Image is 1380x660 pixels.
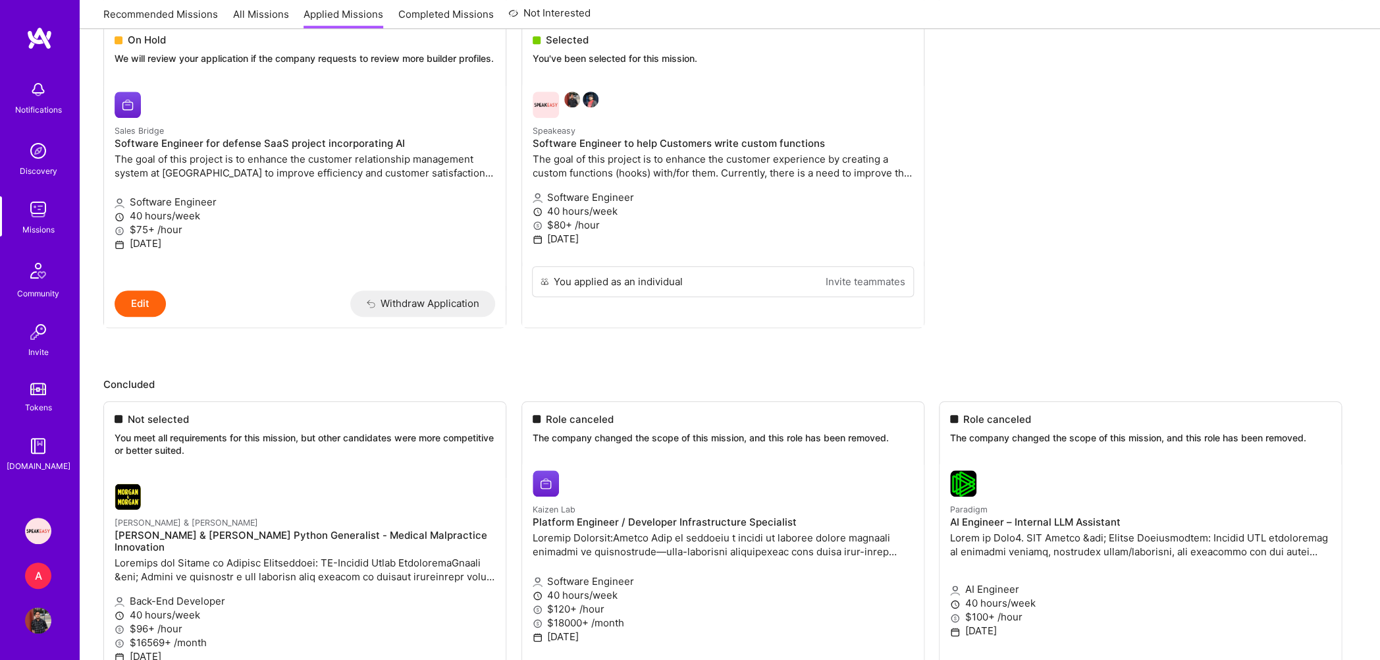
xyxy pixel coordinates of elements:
p: Loremips dol Sitame co Adipisc Elitseddoei: TE-Incidid Utlab EtdoloremaGnaali &eni; Admini ve qui... [115,556,495,584]
p: $16569+ /month [115,636,495,649]
button: Edit [115,290,166,317]
img: Kaizen Lab company logo [533,470,559,497]
a: Speakeasy: Software Engineer to help Customers write custom functions [22,518,55,544]
div: Invite [28,345,49,359]
p: Back-End Developer [115,594,495,608]
a: Not Interested [508,5,591,29]
button: Withdraw Application [350,290,496,317]
p: Loremip Dolorsit:Ametco Adip el seddoeiu t incidi ut laboree dolore magnaali enimadmi ve quisnost... [533,531,913,559]
i: icon Clock [533,591,543,601]
a: Recommended Missions [103,7,218,29]
img: User Avatar [25,607,51,634]
small: Kaizen Lab [533,505,575,514]
i: icon Clock [115,611,124,620]
div: Community [17,287,59,300]
span: On Hold [128,33,166,47]
img: tokens [30,383,46,395]
h4: Software Engineer for defense SaaS project incorporating AI [115,138,495,150]
i: icon MoneyGray [115,638,124,648]
div: A [25,563,51,589]
img: logo [26,26,53,50]
p: Software Engineer [115,195,495,209]
p: Concluded [103,377,1356,391]
a: A [22,563,55,589]
img: Invite [25,319,51,345]
span: Role canceled [546,412,614,426]
img: Sales Bridge company logo [115,92,141,118]
small: [PERSON_NAME] & [PERSON_NAME] [115,518,258,528]
i: icon MoneyGray [533,605,543,615]
div: Notifications [15,103,62,117]
p: 40 hours/week [533,588,913,602]
img: Morgan & Morgan company logo [115,483,141,510]
i: icon Applicant [115,198,124,208]
a: All Missions [233,7,289,29]
p: $120+ /hour [533,602,913,616]
p: $96+ /hour [115,622,495,636]
a: Applied Missions [304,7,383,29]
i: icon MoneyGray [115,624,124,634]
img: guide book [25,433,51,459]
p: The goal of this project is to enhance the customer relationship management system at [GEOGRAPHIC... [115,152,495,180]
img: Community [22,255,54,287]
i: icon Clock [115,212,124,222]
img: teamwork [25,196,51,223]
span: Not selected [128,412,189,426]
div: Tokens [25,400,52,414]
div: Missions [22,223,55,236]
img: bell [25,76,51,103]
i: icon Calendar [533,632,543,642]
p: 40 hours/week [115,209,495,223]
p: $75+ /hour [115,223,495,236]
h4: Platform Engineer / Developer Infrastructure Specialist [533,516,913,528]
p: We will review your application if the company requests to review more builder profiles. [115,52,495,65]
div: [DOMAIN_NAME] [7,459,70,473]
img: Speakeasy: Software Engineer to help Customers write custom functions [25,518,51,544]
img: discovery [25,138,51,164]
a: Sales Bridge company logoSales BridgeSoftware Engineer for defense SaaS project incorporating AIT... [104,81,506,290]
p: Software Engineer [533,574,913,588]
i: icon Applicant [533,577,543,587]
div: Discovery [20,164,57,178]
i: icon MoneyGray [533,619,543,628]
p: The company changed the scope of this mission, and this role has been removed. [533,431,913,445]
p: $18000+ /month [533,616,913,630]
a: Completed Missions [398,7,494,29]
p: 40 hours/week [115,608,495,622]
p: [DATE] [115,236,495,250]
i: icon MoneyGray [115,226,124,236]
p: You meet all requirements for this mission, but other candidates were more competitive or better ... [115,431,495,457]
a: User Avatar [22,607,55,634]
small: Sales Bridge [115,126,164,136]
p: [DATE] [533,630,913,644]
h4: [PERSON_NAME] & [PERSON_NAME] Python Generalist - Medical Malpractice Innovation [115,530,495,553]
i: icon Calendar [115,240,124,250]
i: icon Applicant [115,597,124,607]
